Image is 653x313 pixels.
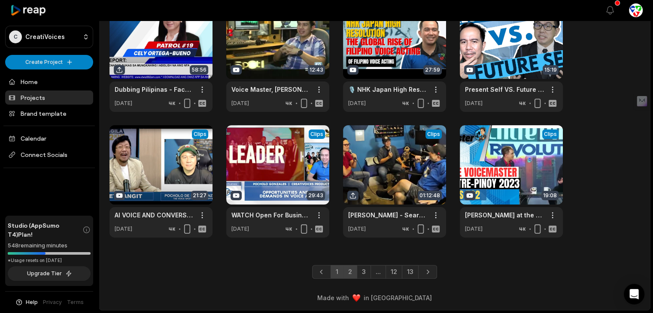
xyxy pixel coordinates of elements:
a: Present Self VS. Future Self [465,85,544,94]
a: Terms [67,298,84,306]
a: Home [5,75,93,89]
a: Page 1 is your current page [331,265,343,279]
a: WATCH Open For Business [DATE] The VoiceMaster and CreatiVoices [231,211,310,220]
span: Connect Socials [5,147,93,163]
button: Upgrade Tier [8,266,91,281]
div: Made with in [GEOGRAPHIC_DATA] [107,293,642,302]
div: 548 remaining minutes [8,241,91,250]
ul: Pagination [312,265,437,279]
img: heart emoji [352,294,360,302]
span: Studio (AppSumo T4) Plan! [8,221,82,239]
a: Calendar [5,131,93,145]
a: 🎙️ NHK Japan High Resolution | The Global Rise of Filipino Voice Acting 🌍🎭 [348,85,427,94]
a: Page 13 [402,265,419,279]
button: Create Project [5,55,93,69]
button: Help [15,298,38,306]
a: AI VOICE AND CONVERSATIONS WITH [PERSON_NAME] ON EAGLE RADIO [115,211,194,220]
div: C [9,30,22,43]
a: Page 2 [343,265,357,279]
a: [PERSON_NAME] - Search Results [348,211,427,220]
a: Projects [5,90,93,105]
span: Help [26,298,38,306]
p: CreatiVoices [25,33,65,41]
a: Dubbing Pilipinas - Facebook [115,85,194,94]
a: Page 12 [386,265,402,279]
a: Privacy [43,298,62,306]
a: Brand template [5,106,93,120]
div: *Usage resets on [DATE] [8,257,91,264]
a: Next page [418,265,437,279]
a: Previous page [312,265,331,279]
a: Page 3 [357,265,371,279]
a: Jump forward [371,265,386,279]
div: Open Intercom Messenger [624,284,644,304]
a: Voice Master, [PERSON_NAME] on Spotlight [231,85,310,94]
a: [PERSON_NAME] at the Helm: EntrepPinoy Revolution [PERSON_NAME][DATE] | Full Coverage [465,211,544,220]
